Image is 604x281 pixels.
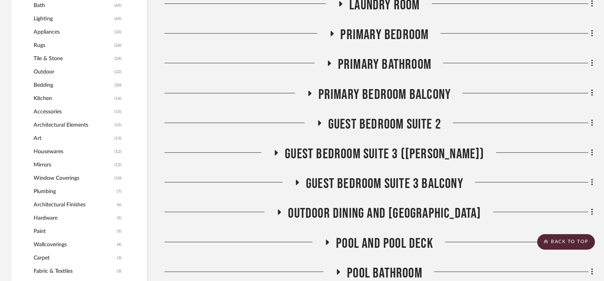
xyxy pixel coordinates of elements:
span: Primary Bedroom Balcony [318,86,451,103]
span: Plumbing [34,185,115,198]
span: (3) [117,265,122,277]
span: (24) [114,52,122,65]
span: (20) [114,79,122,91]
span: (15) [114,119,122,131]
span: Hardware [34,211,115,225]
span: Architectural Finishes [34,198,115,211]
span: Appliances [34,25,113,39]
span: Accessories [34,105,113,118]
span: Lighting [34,12,113,25]
span: Bedding [34,79,113,92]
span: Outdoor Dining and [GEOGRAPHIC_DATA] [288,205,481,222]
span: (15) [114,106,122,118]
span: (65) [114,13,122,25]
span: Window Coverings [34,172,113,185]
span: Tile & Stone [34,52,113,65]
span: Guest Bedroom Suite 3 Balcony [306,175,463,192]
span: Fabric & Textiles [34,265,115,278]
span: (22) [114,66,122,78]
span: Pool and Pool Deck [336,235,433,252]
span: (5) [117,225,122,238]
span: (3) [117,252,122,264]
span: (4) [117,238,122,251]
span: Wallcoverings [34,238,115,251]
span: Rugs [34,39,113,52]
span: Art [34,132,113,145]
span: (33) [114,26,122,38]
span: Carpet [34,251,115,265]
span: (5) [117,212,122,224]
scroll-to-top-button: BACK TO TOP [537,234,595,250]
span: (26) [114,39,122,52]
span: (7) [117,185,122,198]
span: (12) [114,145,122,158]
span: Primary Bedroom [341,27,429,43]
span: Guest Bedroom Suite 2 [328,116,441,133]
span: Paint [34,225,115,238]
span: (16) [114,92,122,105]
span: Mirrors [34,158,113,172]
span: (6) [117,199,122,211]
span: (10) [114,172,122,184]
span: Kitchen [34,92,113,105]
span: Architectural Elements [34,118,113,132]
span: Outdoor [34,65,113,79]
span: (12) [114,159,122,171]
span: Guest Bedroom Suite 3 ([PERSON_NAME]) [285,146,484,163]
span: Housewares [34,145,113,158]
span: Primary Bathroom [338,56,431,73]
span: (13) [114,132,122,145]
